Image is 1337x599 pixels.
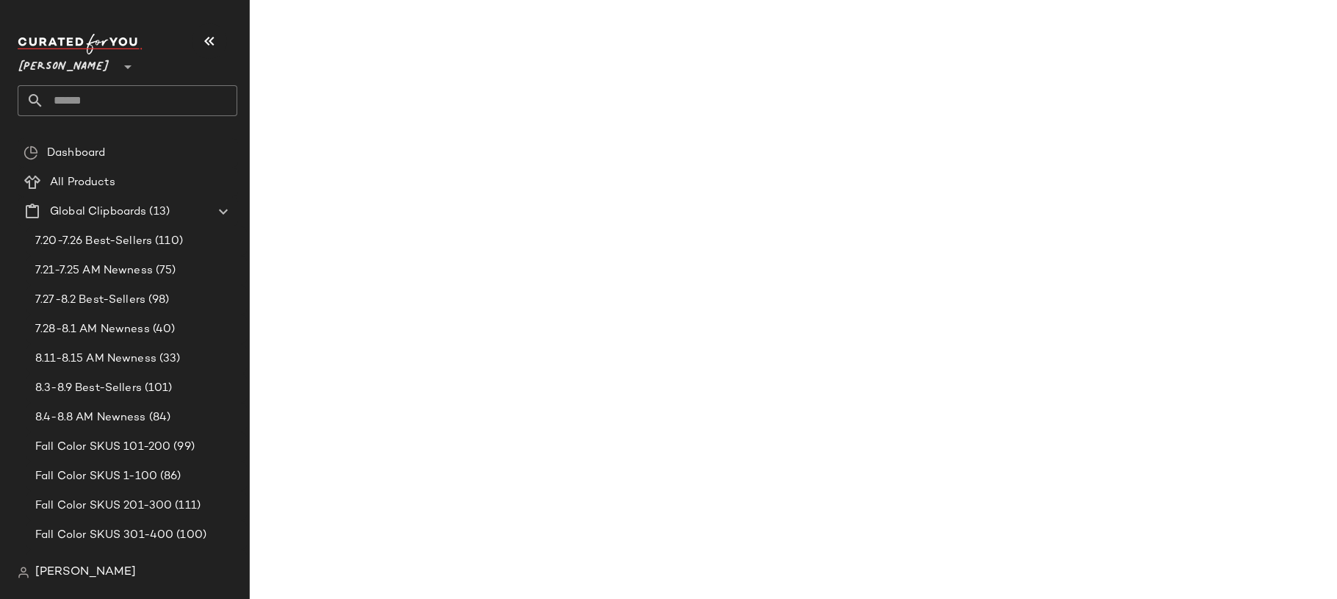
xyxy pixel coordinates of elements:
span: (100) [173,527,206,544]
span: [PERSON_NAME] [18,50,110,76]
span: 7.21-7.25 AM Newness [35,262,153,279]
span: Dashboard [47,145,105,162]
span: (98) [145,292,170,309]
img: svg%3e [24,146,38,160]
span: (86) [157,468,181,485]
span: All Products [50,174,115,191]
span: Fall Color SKUS 201-300 [35,498,172,514]
span: (75) [153,262,176,279]
span: 7.20-7.26 Best-Sellers [35,233,152,250]
span: (33) [156,351,181,367]
span: (13) [146,204,170,220]
span: (110) [152,233,183,250]
span: [PERSON_NAME] [35,564,136,581]
span: (40) [150,321,176,338]
span: Global Clipboards [50,204,146,220]
span: 8.4-8.8 AM Newness [35,409,146,426]
span: 8.3-8.9 Best-Sellers [35,380,142,397]
span: Fall Color SKUS 401-467 [35,556,170,573]
span: 7.28-8.1 AM Newness [35,321,150,338]
span: (101) [142,380,173,397]
span: Fall Color SKUS 101-200 [35,439,170,456]
span: 8.11-8.15 AM Newness [35,351,156,367]
span: (99) [170,439,195,456]
span: (71) [170,556,193,573]
span: (84) [146,409,171,426]
span: (111) [172,498,201,514]
img: svg%3e [18,567,29,578]
img: cfy_white_logo.C9jOOHJF.svg [18,34,143,54]
span: 7.27-8.2 Best-Sellers [35,292,145,309]
span: Fall Color SKUS 301-400 [35,527,173,544]
span: Fall Color SKUS 1-100 [35,468,157,485]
